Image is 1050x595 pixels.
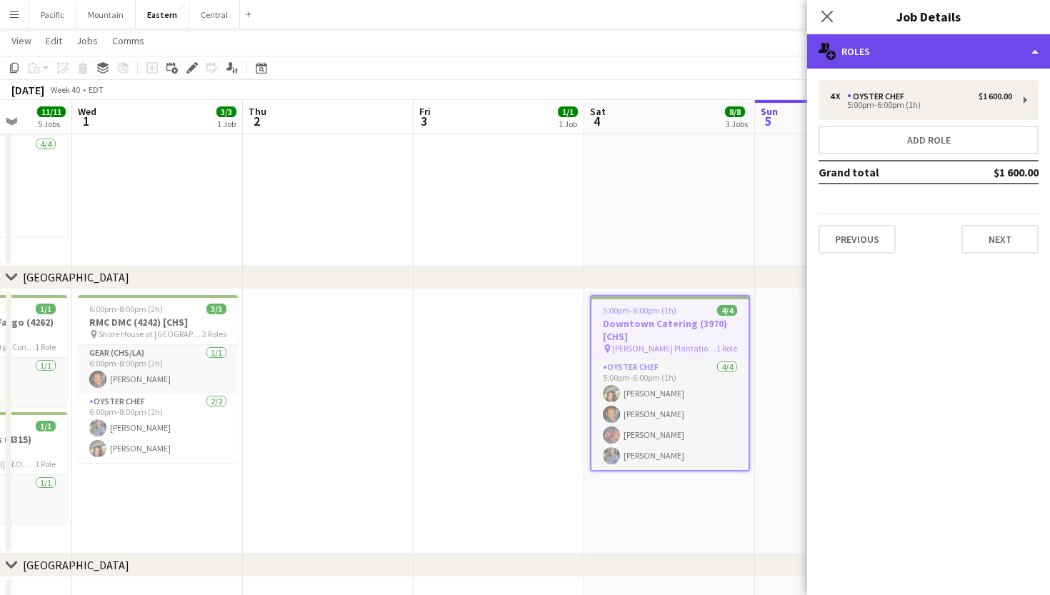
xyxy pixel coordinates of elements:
[189,1,240,29] button: Central
[11,83,44,97] div: [DATE]
[591,359,749,470] app-card-role: Oyster Chef4/45:00pm-6:00pm (1h)[PERSON_NAME][PERSON_NAME][PERSON_NAME][PERSON_NAME]
[819,225,896,254] button: Previous
[112,34,144,47] span: Comms
[949,161,1039,184] td: $1 600.00
[819,126,1039,154] button: Add role
[36,421,56,431] span: 1/1
[78,295,238,463] app-job-card: 6:00pm-8:00pm (2h)3/3RMC DMC (4242) [CHS] Shore House at [GEOGRAPHIC_DATA] ([GEOGRAPHIC_DATA], [G...
[830,91,847,101] div: 4 x
[136,1,189,29] button: Eastern
[246,113,266,129] span: 2
[29,1,76,29] button: Pacific
[590,105,606,118] span: Sat
[612,343,716,354] span: [PERSON_NAME] Plantation ([GEOGRAPHIC_DATA], [GEOGRAPHIC_DATA])
[76,34,98,47] span: Jobs
[206,304,226,314] span: 3/3
[419,105,431,118] span: Fri
[807,34,1050,69] div: Roles
[558,106,578,117] span: 1/1
[11,34,31,47] span: View
[76,1,136,29] button: Mountain
[46,34,62,47] span: Edit
[590,295,750,471] app-job-card: 5:00pm-6:00pm (1h)4/4Downtown Catering (3970) [CHS] [PERSON_NAME] Plantation ([GEOGRAPHIC_DATA], ...
[417,113,431,129] span: 3
[99,329,202,339] span: Shore House at [GEOGRAPHIC_DATA] ([GEOGRAPHIC_DATA], [GEOGRAPHIC_DATA])
[603,305,676,316] span: 5:00pm-6:00pm (1h)
[47,84,83,95] span: Week 40
[35,459,56,469] span: 1 Role
[35,341,56,352] span: 1 Role
[37,106,66,117] span: 11/11
[78,105,96,118] span: Wed
[716,343,737,354] span: 1 Role
[106,31,150,50] a: Comms
[725,106,745,117] span: 8/8
[726,119,748,129] div: 3 Jobs
[89,84,104,95] div: EDT
[76,113,96,129] span: 1
[216,106,236,117] span: 3/3
[38,119,65,129] div: 5 Jobs
[559,119,577,129] div: 1 Job
[759,113,778,129] span: 5
[717,305,737,316] span: 4/4
[961,225,1039,254] button: Next
[78,345,238,394] app-card-role: Gear (CHS/LA)1/16:00pm-8:00pm (2h)[PERSON_NAME]
[217,119,236,129] div: 1 Job
[40,31,68,50] a: Edit
[807,7,1050,26] h3: Job Details
[830,101,1012,109] div: 5:00pm-6:00pm (1h)
[6,31,37,50] a: View
[71,31,104,50] a: Jobs
[761,105,778,118] span: Sun
[819,161,949,184] td: Grand total
[847,91,910,101] div: Oyster Chef
[202,329,226,339] span: 2 Roles
[23,270,129,284] div: [GEOGRAPHIC_DATA]
[36,304,56,314] span: 1/1
[591,317,749,343] h3: Downtown Catering (3970) [CHS]
[89,304,163,314] span: 6:00pm-8:00pm (2h)
[588,113,606,129] span: 4
[78,316,238,329] h3: RMC DMC (4242) [CHS]
[979,91,1012,101] div: $1 600.00
[78,394,238,463] app-card-role: Oyster Chef2/26:00pm-8:00pm (2h)[PERSON_NAME][PERSON_NAME]
[23,558,129,572] div: [GEOGRAPHIC_DATA]
[249,105,266,118] span: Thu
